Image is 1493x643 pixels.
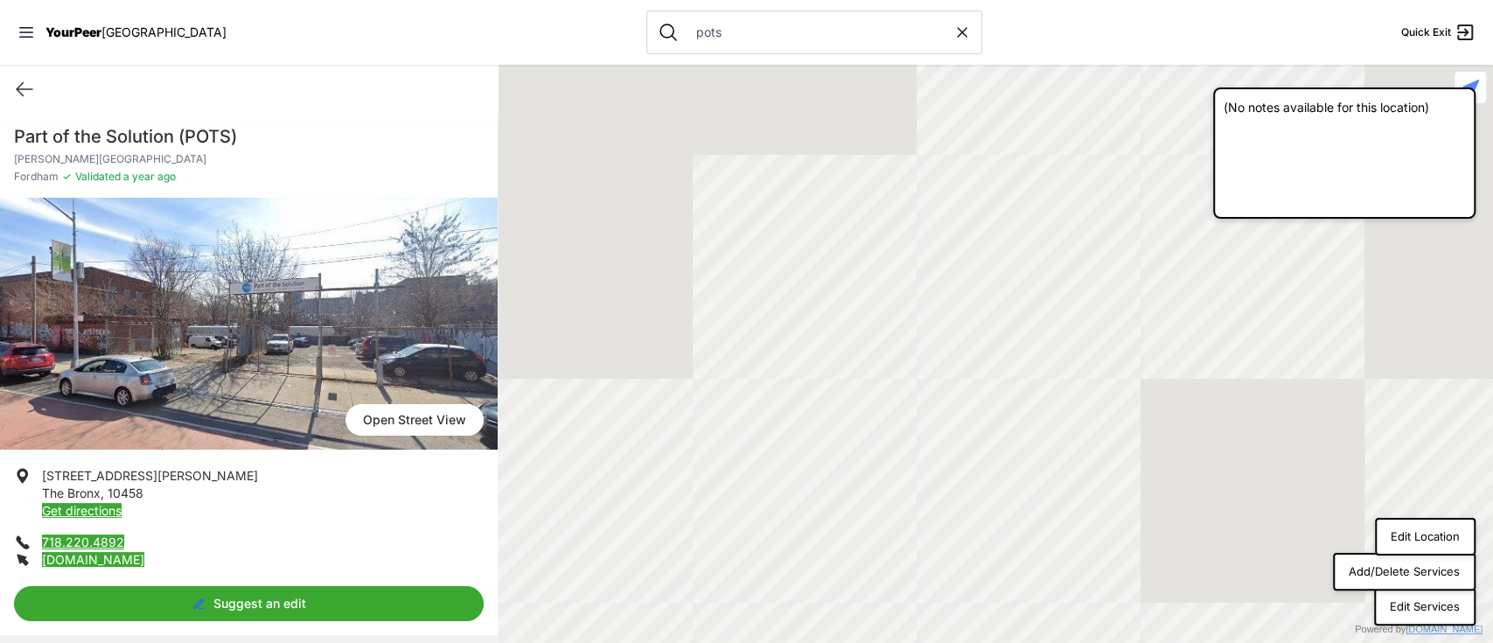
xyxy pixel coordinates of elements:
[1401,22,1476,43] a: Quick Exit
[14,586,484,621] button: Suggest an edit
[1374,588,1476,626] button: Edit Services
[345,404,484,436] a: Open Street View
[14,170,59,184] span: Fordham
[14,152,484,166] p: [PERSON_NAME][GEOGRAPHIC_DATA]
[1333,553,1476,591] button: Add/Delete Services
[75,170,121,183] span: Validated
[1213,87,1476,219] div: (No notes available for this location)
[121,170,176,183] span: a year ago
[686,24,953,41] input: Search
[42,486,101,500] span: The Bronx
[101,486,104,500] span: ,
[1355,622,1483,637] div: Powered by
[1401,25,1451,39] span: Quick Exit
[101,24,227,39] span: [GEOGRAPHIC_DATA]
[42,468,258,483] span: [STREET_ADDRESS][PERSON_NAME]
[45,27,227,38] a: YourPeer[GEOGRAPHIC_DATA]
[213,595,305,612] span: Suggest an edit
[62,170,72,184] span: ✓
[42,503,122,518] a: Get directions
[45,24,101,39] span: YourPeer
[108,486,143,500] span: 10458
[42,552,144,567] a: [DOMAIN_NAME]
[42,535,124,549] a: 718.220.4892
[1406,624,1483,634] a: [DOMAIN_NAME]
[14,124,484,149] h1: Part of the Solution (POTS)
[1375,518,1476,556] button: Edit Location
